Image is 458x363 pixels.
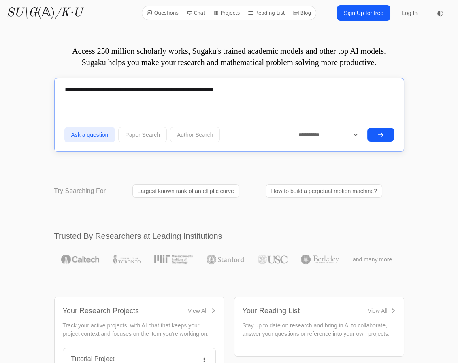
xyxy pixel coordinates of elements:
span: and many more... [353,255,397,263]
img: UC Berkeley [301,255,339,264]
a: Projects [210,8,243,18]
p: Try Searching For [54,186,106,196]
span: ◐ [437,9,443,17]
a: Tutorial Project [71,355,115,362]
button: Ask a question [64,127,115,142]
a: Questions [144,8,182,18]
h2: Trusted By Researchers at Leading Institutions [54,230,404,242]
img: University of Toronto [113,255,141,264]
div: View All [368,307,388,315]
a: Log In [397,6,422,20]
button: Paper Search [118,127,167,142]
p: Stay up to date on research and bring in AI to collaborate, answer your questions or reference in... [243,321,396,338]
img: Caltech [61,255,99,264]
p: Track your active projects, with AI chat that keeps your project context and focuses on the item ... [63,321,216,338]
a: Sign Up for free [337,5,390,21]
img: USC [258,255,287,264]
a: Chat [183,8,209,18]
a: View All [188,307,216,315]
div: Your Research Projects [63,305,139,316]
button: Author Search [170,127,220,142]
a: Reading List [245,8,288,18]
div: Your Reading List [243,305,300,316]
a: View All [368,307,396,315]
i: /K·U [55,7,82,19]
img: Stanford [207,255,244,264]
a: How to build a perpetual motion machine? [266,184,382,198]
img: MIT [154,255,193,264]
div: View All [188,307,208,315]
a: Largest known rank of an elliptic curve [132,184,239,198]
p: Access 250 million scholarly works, Sugaku's trained academic models and other top AI models. Sug... [54,45,404,68]
a: SU\G(𝔸)/K·U [6,6,82,20]
a: Blog [290,8,315,18]
button: ◐ [432,5,448,21]
i: SU\G [6,7,37,19]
